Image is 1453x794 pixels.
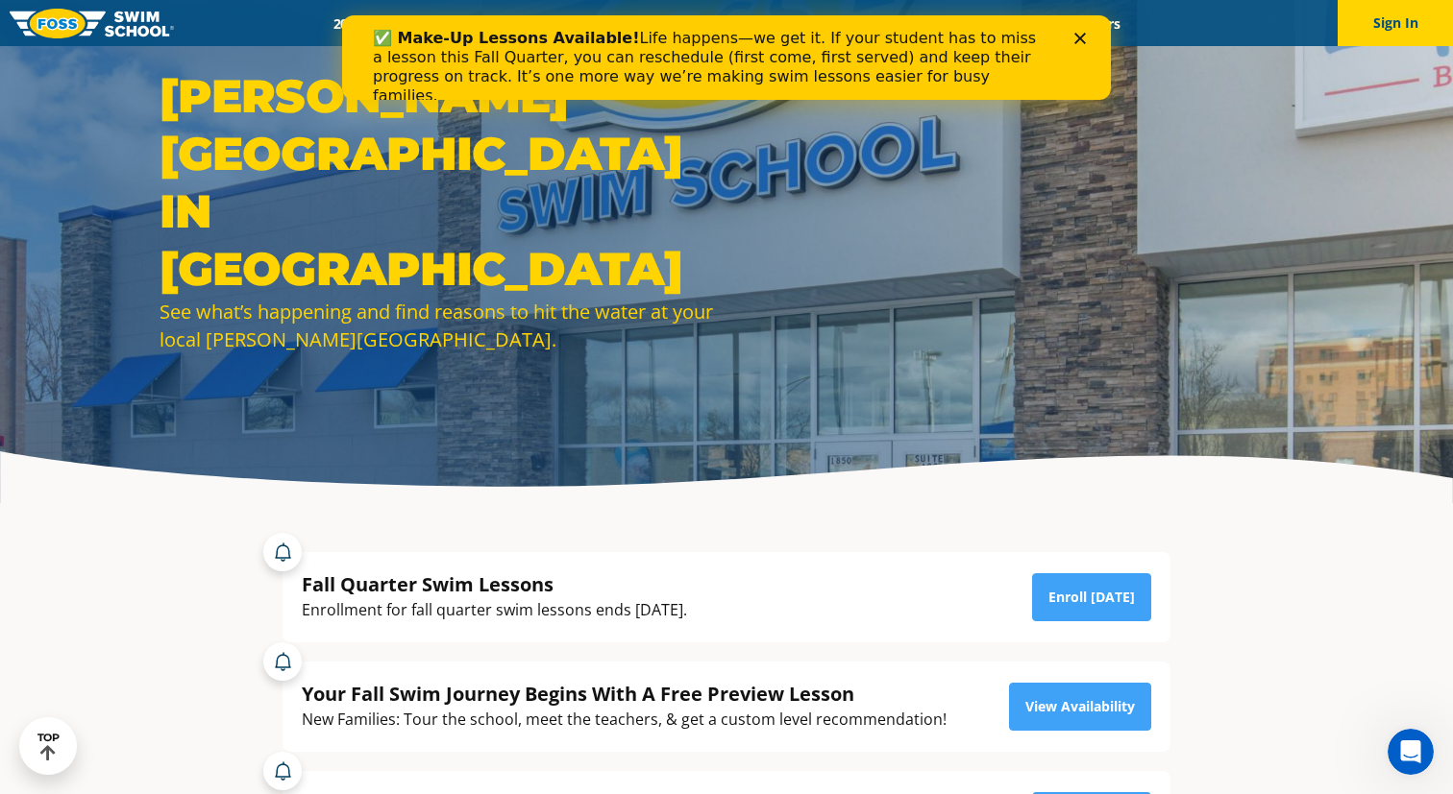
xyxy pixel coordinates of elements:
a: Swim Like [PERSON_NAME] [793,14,997,33]
div: TOP [37,732,60,761]
div: Your Fall Swim Journey Begins With A Free Preview Lesson [302,681,947,707]
img: FOSS Swim School Logo [10,9,174,38]
b: ✅ Make-Up Lessons Available! [31,13,297,32]
a: Enroll [DATE] [1032,573,1151,621]
div: Fall Quarter Swim Lessons [302,571,687,597]
a: Blog [997,14,1057,33]
a: About FOSS [686,14,794,33]
a: Schools [436,14,517,33]
a: Swim Path® Program [517,14,685,33]
div: New Families: Tour the school, meet the teachers, & get a custom level recommendation! [302,707,947,733]
iframe: Intercom live chat banner [342,15,1111,100]
a: Careers [1057,14,1137,33]
div: See what’s happening and find reasons to hit the water at your local [PERSON_NAME][GEOGRAPHIC_DATA]. [160,298,717,353]
iframe: Intercom live chat [1388,729,1434,775]
div: Life happens—we get it. If your student has to miss a lesson this Fall Quarter, you can reschedul... [31,13,707,90]
div: Enrollment for fall quarter swim lessons ends [DATE]. [302,597,687,623]
h1: [PERSON_NAME][GEOGRAPHIC_DATA] in [GEOGRAPHIC_DATA] [160,67,717,298]
div: Close [732,17,751,29]
a: View Availability [1009,683,1151,731]
a: 2025 Calendar [316,14,436,33]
